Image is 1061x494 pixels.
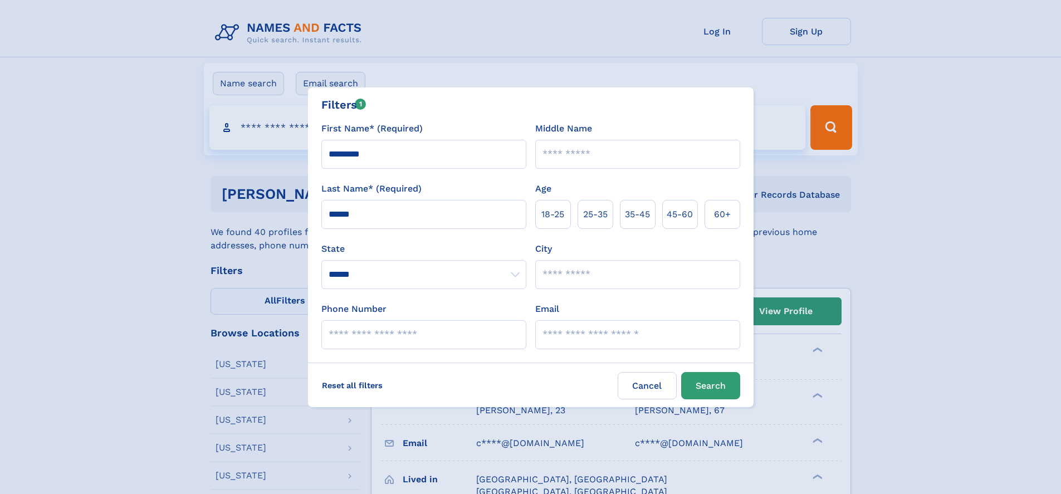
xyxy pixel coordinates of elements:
[535,302,559,316] label: Email
[681,372,740,399] button: Search
[625,208,650,221] span: 35‑45
[541,208,564,221] span: 18‑25
[714,208,731,221] span: 60+
[583,208,608,221] span: 25‑35
[535,242,552,256] label: City
[667,208,693,221] span: 45‑60
[321,96,366,113] div: Filters
[321,122,423,135] label: First Name* (Required)
[321,302,387,316] label: Phone Number
[315,372,390,399] label: Reset all filters
[535,182,551,195] label: Age
[535,122,592,135] label: Middle Name
[618,372,677,399] label: Cancel
[321,182,422,195] label: Last Name* (Required)
[321,242,526,256] label: State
